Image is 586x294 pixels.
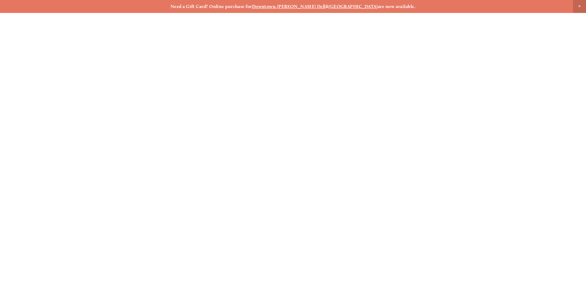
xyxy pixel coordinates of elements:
[378,4,415,9] strong: are now available.
[252,4,276,9] a: Downtown
[326,4,329,9] strong: &
[171,4,252,9] strong: Need a Gift Card? Online purchase for
[276,4,277,9] strong: ,
[277,4,326,9] a: [PERSON_NAME] Dell
[329,4,378,9] a: [GEOGRAPHIC_DATA]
